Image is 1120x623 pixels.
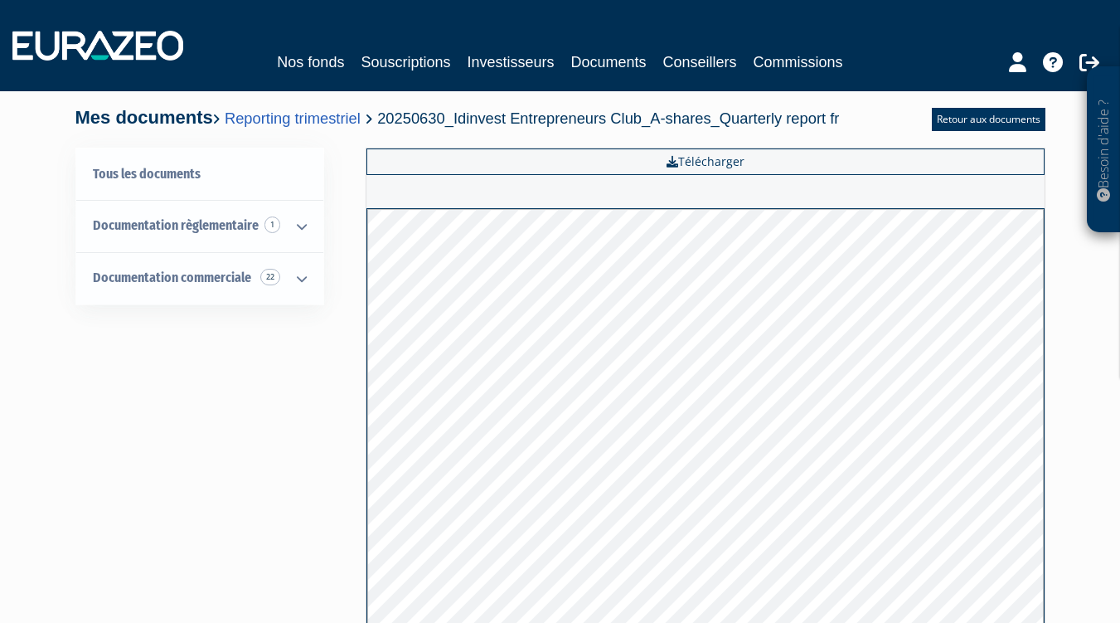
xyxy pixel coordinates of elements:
[93,217,259,233] span: Documentation règlementaire
[264,217,280,233] span: 1
[277,51,344,74] a: Nos fonds
[76,200,323,252] a: Documentation règlementaire 1
[663,51,737,74] a: Conseillers
[366,148,1045,175] a: Télécharger
[225,110,361,127] a: Reporting trimestriel
[76,148,323,201] a: Tous les documents
[754,51,843,74] a: Commissions
[12,31,183,61] img: 1732889491-logotype_eurazeo_blanc_rvb.png
[932,108,1045,131] a: Retour aux documents
[260,269,280,285] span: 22
[1094,75,1113,225] p: Besoin d'aide ?
[75,108,840,128] h4: Mes documents
[361,51,450,74] a: Souscriptions
[76,252,323,304] a: Documentation commerciale 22
[467,51,554,74] a: Investisseurs
[571,51,647,74] a: Documents
[93,270,251,285] span: Documentation commerciale
[377,110,839,127] span: 20250630_Idinvest Entrepreneurs Club_A-shares_Quarterly report fr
